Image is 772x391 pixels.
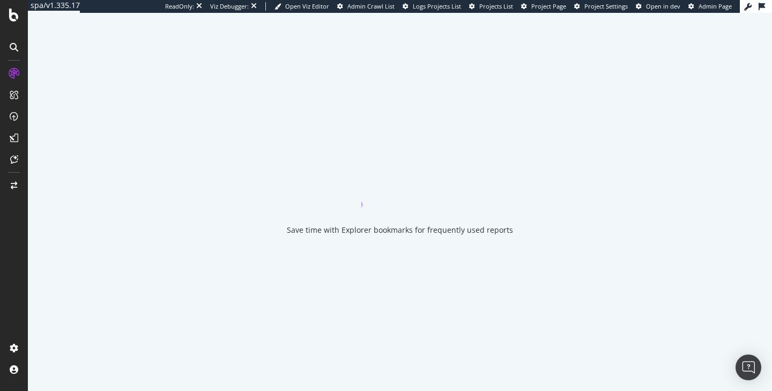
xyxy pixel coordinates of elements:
a: Logs Projects List [403,2,461,11]
div: ReadOnly: [165,2,194,11]
a: Project Settings [574,2,628,11]
div: Viz Debugger: [210,2,249,11]
span: Open Viz Editor [285,2,329,10]
span: Open in dev [646,2,680,10]
span: Project Page [531,2,566,10]
a: Open in dev [636,2,680,11]
span: Admin Page [699,2,732,10]
span: Project Settings [584,2,628,10]
span: Logs Projects List [413,2,461,10]
a: Open Viz Editor [274,2,329,11]
div: Open Intercom Messenger [736,355,761,380]
a: Admin Page [688,2,732,11]
a: Admin Crawl List [337,2,395,11]
a: Project Page [521,2,566,11]
div: Save time with Explorer bookmarks for frequently used reports [287,225,513,235]
span: Admin Crawl List [347,2,395,10]
div: animation [361,169,439,208]
span: Projects List [479,2,513,10]
a: Projects List [469,2,513,11]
